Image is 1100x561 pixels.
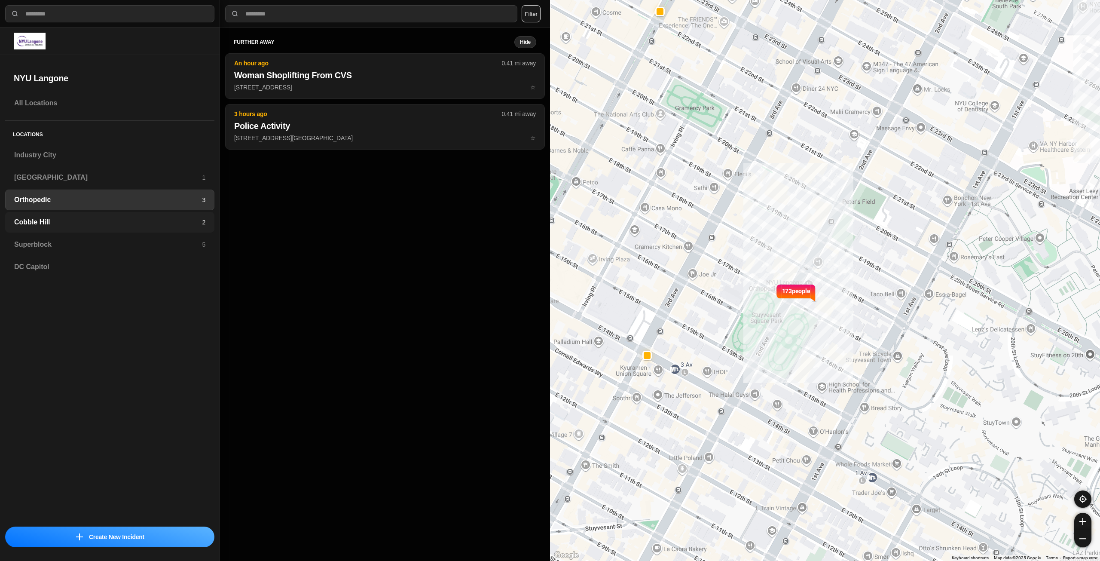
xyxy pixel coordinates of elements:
[5,145,214,166] a: Industry City
[782,286,810,305] p: 173 people
[225,104,545,150] button: 3 hours ago0.41 mi awayPolice Activity[STREET_ADDRESS][GEOGRAPHIC_DATA]star
[5,190,214,210] a: Orthopedic3
[994,555,1041,560] span: Map data ©2025 Google
[14,98,205,108] h3: All Locations
[514,36,536,48] button: Hide
[234,83,536,92] p: [STREET_ADDRESS]
[202,240,205,249] p: 5
[1063,555,1097,560] a: Report a map error
[225,134,545,141] a: 3 hours ago0.41 mi awayPolice Activity[STREET_ADDRESS][GEOGRAPHIC_DATA]star
[234,120,536,132] h2: Police Activity
[202,218,205,227] p: 2
[14,150,205,160] h3: Industry City
[776,283,782,302] img: notch
[520,39,531,46] small: Hide
[202,196,205,204] p: 3
[5,527,214,547] button: iconCreate New Incident
[231,9,239,18] img: search
[5,212,214,233] a: Cobble Hill2
[234,69,536,81] h2: Woman Shoplifting From CVS
[14,262,205,272] h3: DC Capitol
[5,121,214,145] h5: Locations
[1074,513,1091,530] button: zoom-in
[522,5,541,22] button: Filter
[14,217,202,227] h3: Cobble Hill
[14,172,202,183] h3: [GEOGRAPHIC_DATA]
[202,173,205,182] p: 1
[76,533,83,540] img: icon
[1079,495,1087,503] img: recenter
[1046,555,1058,560] a: Terms (opens in new tab)
[234,59,502,67] p: An hour ago
[14,33,46,49] img: logo
[234,134,536,142] p: [STREET_ADDRESS][GEOGRAPHIC_DATA]
[5,167,214,188] a: [GEOGRAPHIC_DATA]1
[1074,490,1091,508] button: recenter
[552,550,581,561] a: Open this area in Google Maps (opens a new window)
[14,239,202,250] h3: Superblock
[89,533,144,541] p: Create New Incident
[1079,535,1086,542] img: zoom-out
[14,195,202,205] h3: Orthopedic
[1074,530,1091,547] button: zoom-out
[11,9,19,18] img: search
[5,93,214,113] a: All Locations
[14,72,206,84] h2: NYU Langone
[502,110,536,118] p: 0.41 mi away
[952,555,989,561] button: Keyboard shortcuts
[810,283,816,302] img: notch
[234,110,502,118] p: 3 hours ago
[530,135,536,141] span: star
[234,39,514,46] h5: further away
[5,234,214,255] a: Superblock5
[225,53,545,99] button: An hour ago0.41 mi awayWoman Shoplifting From CVS[STREET_ADDRESS]star
[530,84,536,91] span: star
[5,257,214,277] a: DC Capitol
[552,550,581,561] img: Google
[502,59,536,67] p: 0.41 mi away
[225,83,545,91] a: An hour ago0.41 mi awayWoman Shoplifting From CVS[STREET_ADDRESS]star
[1079,518,1086,525] img: zoom-in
